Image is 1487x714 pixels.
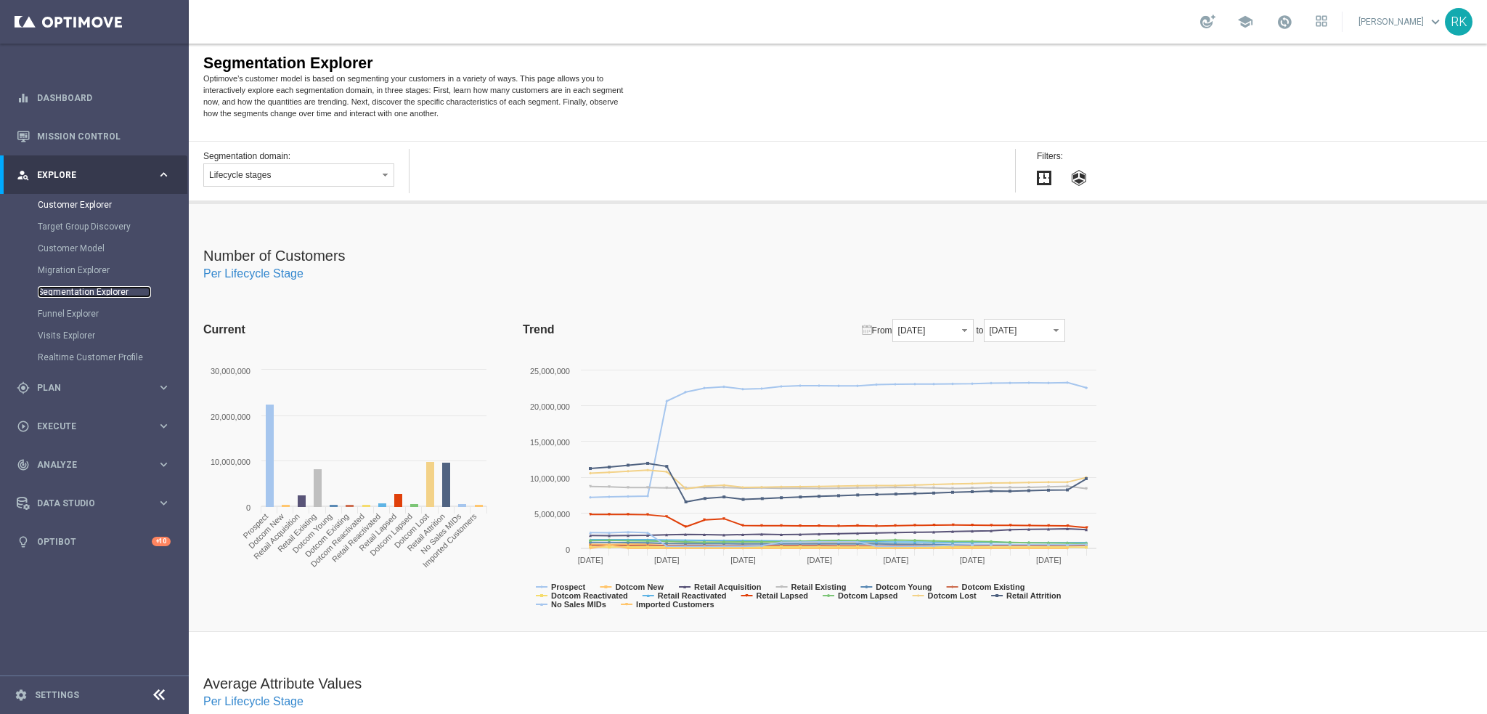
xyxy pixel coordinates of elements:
img: calendar_icon_14.png [673,281,683,291]
div: From to [673,275,877,299]
button: play_circle_outline Execute keyboard_arrow_right [16,421,171,432]
div: Optibot [17,522,171,561]
text: [DATE] [771,512,797,521]
tspan: No Sales MIDs [362,556,417,565]
span: Data Studio [37,499,157,508]
a: Realtime Customer Profile [38,352,151,363]
button: Lifecycle stages [15,120,205,143]
i: keyboard_arrow_right [157,496,171,510]
span: [DATE] [801,282,828,292]
label: Filters: [848,107,874,118]
div: Migration Explorer [38,259,187,281]
span: Dotcom Lost [203,468,241,506]
span: No Sales MIDs [230,468,274,512]
label: Per Lifecycle Stage [15,652,115,664]
div: Plan [17,381,157,394]
div: Data Studio [17,497,157,510]
span: Dotcom Existing [115,468,162,516]
div: Analyze [17,458,157,471]
tspan: Retail Attrition [818,548,873,556]
text: 10,000,000 [22,414,62,423]
div: person_search Explore keyboard_arrow_right [16,169,171,181]
span: Retail Acquisition [63,468,113,518]
tspan: Dotcom Reactivated [362,548,439,556]
i: keyboard_arrow_right [157,419,171,433]
i: play_circle_outline [17,420,30,433]
div: Visits Explorer [38,325,187,346]
label: Segmentation domain: [15,107,102,118]
text: 10,000,000 [341,431,381,439]
a: Funnel Explorer [38,308,151,320]
i: keyboard_arrow_right [157,168,171,182]
button: gps_fixed Plan keyboard_arrow_right [16,382,171,394]
span: Execute [37,422,157,431]
div: Optimove’s customer model is based on segmenting your customers in a variety of ways. This page a... [15,29,436,76]
label: Average Attribute Values [15,632,173,648]
button: [DATE] [704,275,786,299]
div: Segmentation Explorer [38,281,187,303]
i: keyboard_arrow_right [157,381,171,394]
div: +10 [152,537,171,546]
span: Analyze [37,461,157,469]
a: Target Group Discovery [38,221,151,232]
a: [PERSON_NAME]keyboard_arrow_down [1357,11,1445,33]
tspan: Imported Customers [447,556,526,565]
i: person_search [17,169,30,182]
div: Execute [17,420,157,433]
text: [DATE] [618,512,643,521]
div: Data Studio keyboard_arrow_right [16,498,171,509]
a: Dashboard [37,78,171,117]
tspan: Retail Existing [603,539,658,548]
a: Visits Explorer [38,330,151,341]
input: Longevity [838,120,873,149]
tspan: Retail Acquisition [505,539,573,548]
text: [DATE] [695,512,720,521]
span: Dotcom New [58,468,97,507]
span: Dotcom Reactivated [120,468,177,526]
button: lightbulb Optibot +10 [16,536,171,548]
text: 20,000,000 [22,369,62,378]
i: gps_fixed [17,381,30,394]
tspan: Retail Lapsed [568,548,620,556]
span: keyboard_arrow_down [1427,14,1443,30]
div: Funnel Explorer [38,303,187,325]
text: 25,000,000 [341,323,381,332]
button: equalizer Dashboard [16,92,171,104]
tspan: Retail Reactivated [469,548,538,556]
text: [DATE] [389,512,415,521]
label: Number of Customers [15,204,157,220]
button: Mission Control [16,131,171,142]
div: Segmentation Explorer [15,11,184,29]
span: Explore [37,171,157,179]
text: [DATE] [542,512,567,521]
span: Retail Lapsed [168,468,209,509]
text: [DATE] [847,512,873,521]
div: Target Group Discovery [38,216,187,238]
tspan: Dotcom Lost [739,548,789,556]
div: Dashboard [17,78,171,117]
i: track_changes [17,458,30,471]
div: Trend [334,275,366,297]
a: Optibot [37,522,152,561]
div: Mission Control [17,117,171,155]
text: Prospect [362,539,396,548]
a: Customer Explorer [38,199,151,211]
i: keyboard_arrow_right [157,458,171,471]
text: 0 [377,502,381,511]
div: Explore [17,169,157,182]
text: 30,000,000 [22,323,62,332]
span: Retail Existing [86,468,129,511]
span: Dotcom Lapsed [179,468,225,514]
a: Settings [35,691,79,699]
i: settings [15,689,28,702]
div: track_changes Analyze keyboard_arrow_right [16,459,171,471]
text: 0 [57,460,62,468]
input: Segments [873,120,908,149]
tspan: Dotcom Young [687,539,743,548]
button: [DATE] [795,275,877,299]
